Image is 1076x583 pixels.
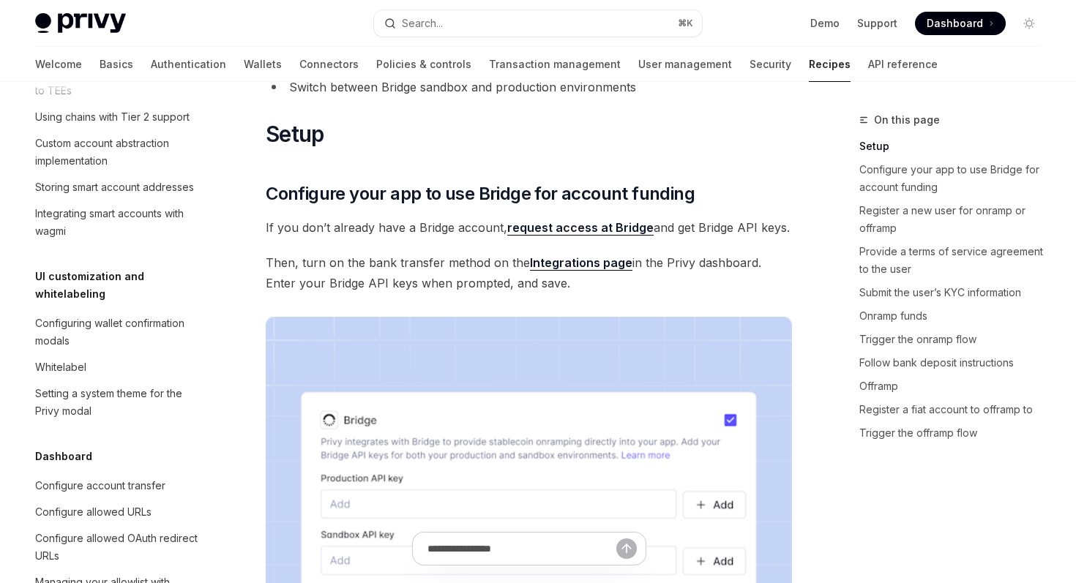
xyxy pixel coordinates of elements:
[859,304,1053,328] a: Onramp funds
[244,47,282,82] a: Wallets
[859,398,1053,421] a: Register a fiat account to offramp to
[23,104,211,130] a: Using chains with Tier 2 support
[299,47,359,82] a: Connectors
[859,135,1053,158] a: Setup
[857,16,897,31] a: Support
[638,47,732,82] a: User management
[100,47,133,82] a: Basics
[35,385,202,420] div: Setting a system theme for the Privy modal
[23,525,211,569] a: Configure allowed OAuth redirect URLs
[750,47,791,82] a: Security
[810,16,840,31] a: Demo
[35,477,165,494] div: Configure account transfer
[678,18,693,29] span: ⌘ K
[266,121,324,147] span: Setup
[23,310,211,354] a: Configuring wallet confirmation modals
[151,47,226,82] a: Authentication
[23,354,211,380] a: Whitelabel
[35,13,126,34] img: light logo
[859,351,1053,375] a: Follow bank deposit instructions
[859,158,1053,199] a: Configure your app to use Bridge for account funding
[266,77,792,97] li: Switch between Bridge sandbox and production environments
[874,111,940,129] span: On this page
[507,220,654,236] a: request access at Bridge
[530,255,632,271] a: Integrations page
[266,252,792,293] span: Then, turn on the bank transfer method on the in the Privy dashboard. Enter your Bridge API keys ...
[35,205,202,240] div: Integrating smart accounts with wagmi
[35,448,92,465] h5: Dashboard
[859,375,1053,398] a: Offramp
[35,178,194,196] div: Storing smart account addresses
[927,16,983,31] span: Dashboard
[35,108,190,126] div: Using chains with Tier 2 support
[374,10,701,37] button: Search...⌘K
[23,380,211,424] a: Setting a system theme for the Privy modal
[402,15,443,32] div: Search...
[376,47,471,82] a: Policies & controls
[35,268,211,303] h5: UI customization and whitelabeling
[859,240,1053,281] a: Provide a terms of service agreement to the user
[23,473,211,499] a: Configure account transfer
[35,135,202,170] div: Custom account abstraction implementation
[868,47,938,82] a: API reference
[35,358,86,376] div: Whitelabel
[266,182,695,206] span: Configure your app to use Bridge for account funding
[859,199,1053,240] a: Register a new user for onramp or offramp
[35,530,202,565] div: Configure allowed OAuth redirect URLs
[23,130,211,174] a: Custom account abstraction implementation
[266,217,792,238] span: If you don’t already have a Bridge account, and get Bridge API keys.
[809,47,851,82] a: Recipes
[616,538,637,559] button: Send message
[1017,12,1041,35] button: Toggle dark mode
[489,47,621,82] a: Transaction management
[35,503,152,521] div: Configure allowed URLs
[859,421,1053,445] a: Trigger the offramp flow
[915,12,1006,35] a: Dashboard
[23,499,211,525] a: Configure allowed URLs
[35,315,202,350] div: Configuring wallet confirmation modals
[35,47,82,82] a: Welcome
[859,328,1053,351] a: Trigger the onramp flow
[859,281,1053,304] a: Submit the user’s KYC information
[23,174,211,200] a: Storing smart account addresses
[23,200,211,244] a: Integrating smart accounts with wagmi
